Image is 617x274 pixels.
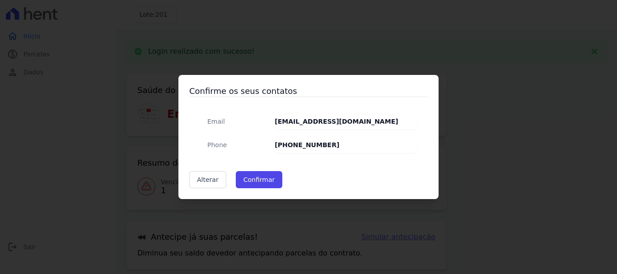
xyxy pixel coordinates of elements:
[207,141,227,149] span: translation missing: pt-BR.public.contracts.modal.confirmation.phone
[275,118,398,125] strong: [EMAIL_ADDRESS][DOMAIN_NAME]
[207,118,225,125] span: translation missing: pt-BR.public.contracts.modal.confirmation.email
[189,171,226,188] a: Alterar
[189,86,428,97] h3: Confirme os seus contatos
[236,171,283,188] button: Confirmar
[275,141,339,149] strong: [PHONE_NUMBER]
